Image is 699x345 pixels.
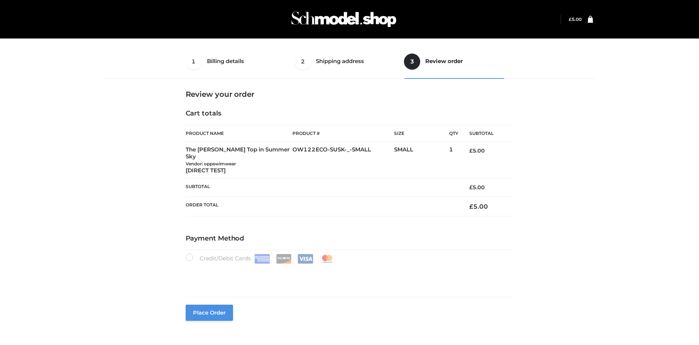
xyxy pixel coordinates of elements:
td: SMALL [394,142,449,179]
span: £ [469,147,473,154]
a: £5.00 [569,16,582,22]
img: Visa [298,254,313,264]
th: Product Name [186,125,293,142]
td: The [PERSON_NAME] Top in Summer Sky [DIRECT TEST] [186,142,293,179]
th: Product # [292,125,394,142]
span: £ [469,203,473,210]
iframe: Secure payment input frame [184,262,512,289]
bdi: 5.00 [469,184,485,191]
h4: Payment Method [186,235,514,243]
th: Subtotal [186,179,459,197]
bdi: 5.00 [469,147,485,154]
img: Schmodel Admin 964 [289,5,399,34]
button: Place order [186,305,233,321]
th: Order Total [186,197,459,216]
h3: Review your order [186,90,514,99]
td: OW122ECO-SUSK-_-SMALL [292,142,394,179]
bdi: 5.00 [569,16,582,22]
th: Subtotal [458,125,513,142]
span: £ [469,184,473,191]
h4: Cart totals [186,110,514,118]
small: Vendor: oppswimwear [186,161,236,166]
th: Size [394,125,445,142]
img: Amex [254,254,270,264]
th: Qty [449,125,458,142]
td: 1 [449,142,458,179]
label: Credit/Debit Cards [186,254,336,264]
bdi: 5.00 [469,203,488,210]
img: Discover [276,254,292,264]
img: Mastercard [319,254,335,264]
span: £ [569,16,572,22]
